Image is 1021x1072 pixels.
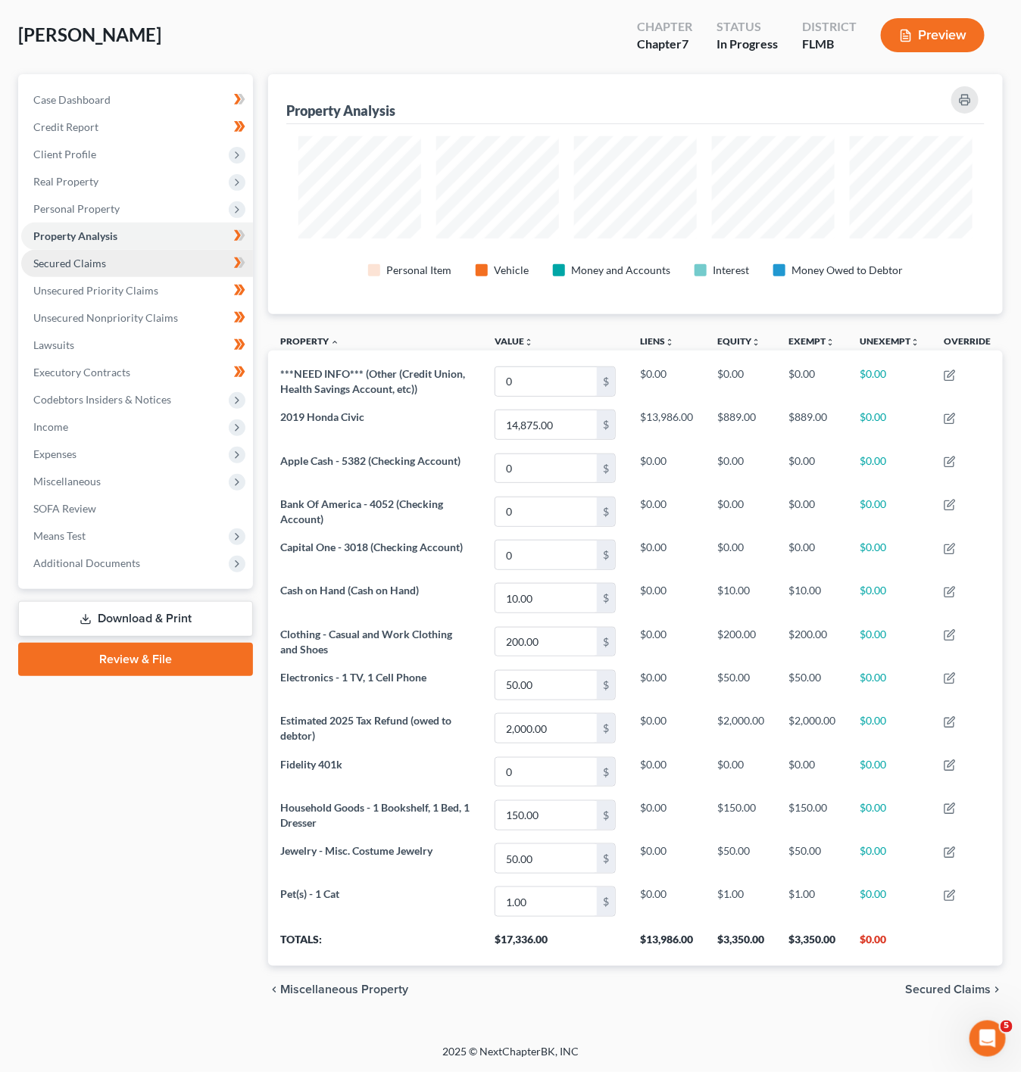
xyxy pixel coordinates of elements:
span: Cash on Hand (Cash on Hand) [280,584,419,597]
div: $ [597,454,615,483]
td: $2,000.00 [776,707,848,750]
div: $ [597,758,615,787]
span: Personal Property [33,202,120,215]
div: Status [717,18,778,36]
span: Income [33,420,68,433]
span: Expenses [33,447,76,460]
td: $0.00 [628,837,705,880]
td: $0.00 [848,447,932,490]
td: $0.00 [628,490,705,533]
a: Review & File [18,643,253,676]
input: 0.00 [495,584,597,612]
span: Lawsuits [33,338,74,351]
td: $10.00 [776,577,848,620]
span: Apple Cash - 5382 (Checking Account) [280,454,461,467]
td: $0.00 [628,707,705,750]
a: Unexemptunfold_more [860,335,920,347]
th: $0.00 [848,924,932,966]
div: $ [597,844,615,873]
td: $0.00 [705,490,776,533]
td: $150.00 [776,793,848,837]
td: $13,986.00 [628,404,705,447]
span: Estimated 2025 Tax Refund (owed to debtor) [280,714,451,742]
div: Personal Item [386,263,451,278]
th: $17,336.00 [482,924,628,966]
span: Property Analysis [33,229,117,242]
a: Liensunfold_more [640,335,674,347]
input: 0.00 [495,887,597,916]
div: Money Owed to Debtor [792,263,903,278]
td: $1.00 [705,880,776,924]
span: Secured Claims [905,984,991,996]
a: Download & Print [18,601,253,637]
span: Bank Of America - 4052 (Checking Account) [280,497,443,525]
i: unfold_more [524,338,533,347]
input: 0.00 [495,758,597,787]
td: $200.00 [705,620,776,663]
td: $0.00 [628,447,705,490]
div: $ [597,367,615,396]
th: $3,350.00 [776,924,848,966]
td: $0.00 [776,447,848,490]
div: 2025 © NextChapterBK, INC [79,1045,942,1072]
a: Property Analysis [21,223,253,250]
i: chevron_left [268,984,280,996]
td: $50.00 [705,663,776,706]
a: Case Dashboard [21,86,253,114]
span: Miscellaneous [33,475,101,488]
a: Valueunfold_more [495,335,533,347]
span: Client Profile [33,148,96,160]
div: $ [597,410,615,439]
span: Case Dashboard [33,93,111,106]
span: 2019 Honda Civic [280,410,364,423]
div: Money and Accounts [571,263,670,278]
td: $0.00 [848,620,932,663]
span: Miscellaneous Property [280,984,408,996]
div: $ [597,671,615,700]
span: Fidelity 401k [280,758,342,771]
td: $0.00 [776,360,848,403]
span: Pet(s) - 1 Cat [280,887,339,900]
div: $ [597,628,615,656]
td: $0.00 [848,793,932,837]
td: $0.00 [848,837,932,880]
td: $0.00 [848,880,932,924]
iframe: Intercom live chat [969,1021,1006,1057]
div: Vehicle [494,263,529,278]
td: $0.00 [628,360,705,403]
input: 0.00 [495,628,597,656]
td: $50.00 [776,837,848,880]
td: $0.00 [628,880,705,924]
span: ***NEED INFO*** (Other (Credit Union, Health Savings Account, etc)) [280,367,465,395]
td: $0.00 [776,490,848,533]
button: Preview [881,18,985,52]
span: Credit Report [33,120,98,133]
td: $0.00 [628,620,705,663]
th: Totals: [268,924,482,966]
td: $889.00 [776,404,848,447]
td: $0.00 [848,360,932,403]
td: $0.00 [705,447,776,490]
input: 0.00 [495,410,597,439]
a: Secured Claims [21,250,253,277]
div: $ [597,714,615,743]
span: Unsecured Nonpriority Claims [33,311,178,324]
input: 0.00 [495,801,597,830]
a: Credit Report [21,114,253,141]
td: $0.00 [776,750,848,793]
span: Codebtors Insiders & Notices [33,393,171,406]
span: 5 [1001,1021,1013,1033]
button: Secured Claims chevron_right [905,984,1003,996]
span: SOFA Review [33,502,96,515]
span: [PERSON_NAME] [18,23,161,45]
span: Executory Contracts [33,366,130,379]
a: SOFA Review [21,495,253,522]
div: Interest [713,263,749,278]
button: chevron_left Miscellaneous Property [268,984,408,996]
span: Real Property [33,175,98,188]
i: unfold_more [910,338,920,347]
td: $200.00 [776,620,848,663]
td: $0.00 [705,534,776,577]
span: Clothing - Casual and Work Clothing and Shoes [280,628,452,656]
th: $13,986.00 [628,924,705,966]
